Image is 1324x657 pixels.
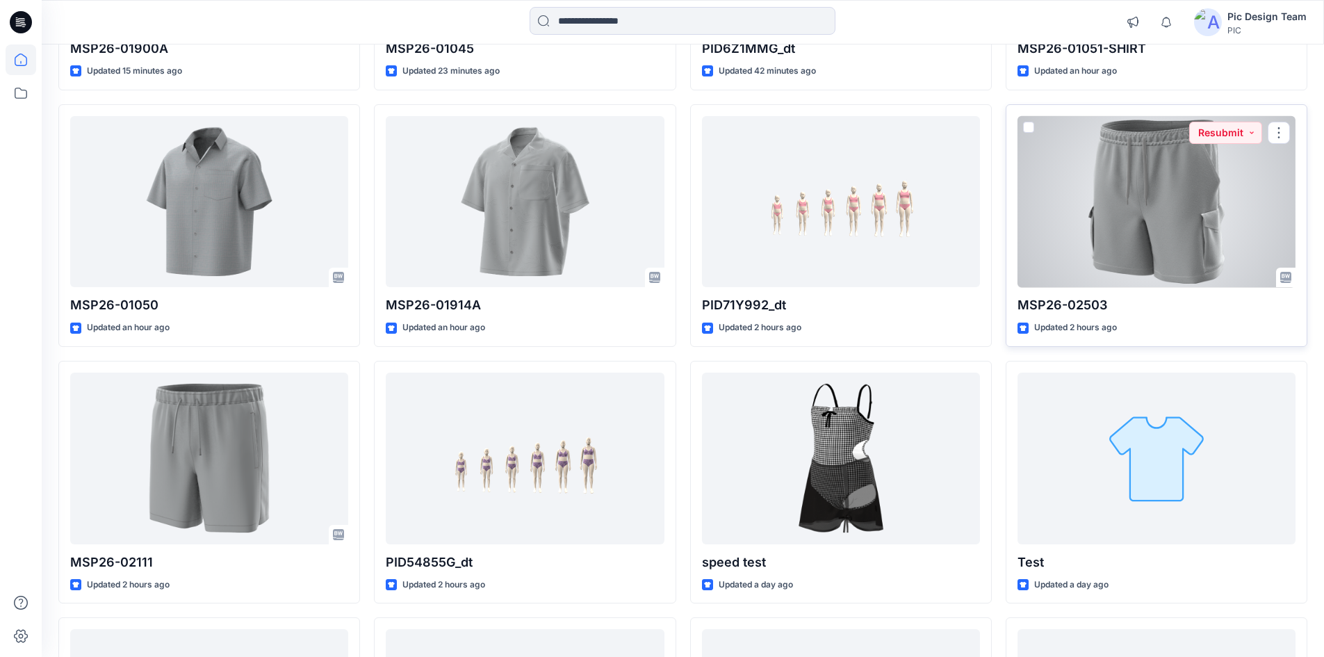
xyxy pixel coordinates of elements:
p: Updated an hour ago [87,321,170,335]
p: MSP26-01045 [386,39,664,58]
a: MSP26-01914A [386,116,664,288]
p: MSP26-01900A [70,39,348,58]
p: PID54855G_dt [386,553,664,572]
div: Pic Design Team [1227,8,1307,25]
a: PID71Y992_dt [702,116,980,288]
p: MSP26-02503 [1017,295,1296,315]
p: Updated 2 hours ago [1034,321,1117,335]
p: MSP26-01914A [386,295,664,315]
div: PIC [1227,25,1307,35]
p: MSP26-02111 [70,553,348,572]
p: Updated 2 hours ago [719,321,801,335]
p: Updated 2 hours ago [87,578,170,592]
a: MSP26-02111 [70,373,348,544]
a: MSP26-02503 [1017,116,1296,288]
a: PID54855G_dt [386,373,664,544]
p: PID71Y992_dt [702,295,980,315]
img: avatar [1194,8,1222,36]
a: speed test [702,373,980,544]
p: Updated 2 hours ago [402,578,485,592]
p: Test [1017,553,1296,572]
p: Updated an hour ago [1034,64,1117,79]
p: MSP26-01050 [70,295,348,315]
p: Updated a day ago [1034,578,1109,592]
p: Updated an hour ago [402,321,485,335]
p: Updated 23 minutes ago [402,64,500,79]
p: Updated 42 minutes ago [719,64,816,79]
a: MSP26-01050 [70,116,348,288]
p: Updated a day ago [719,578,793,592]
p: Updated 15 minutes ago [87,64,182,79]
p: speed test [702,553,980,572]
p: MSP26-01051-SHIRT [1017,39,1296,58]
a: Test [1017,373,1296,544]
p: PID6Z1MMG_dt [702,39,980,58]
